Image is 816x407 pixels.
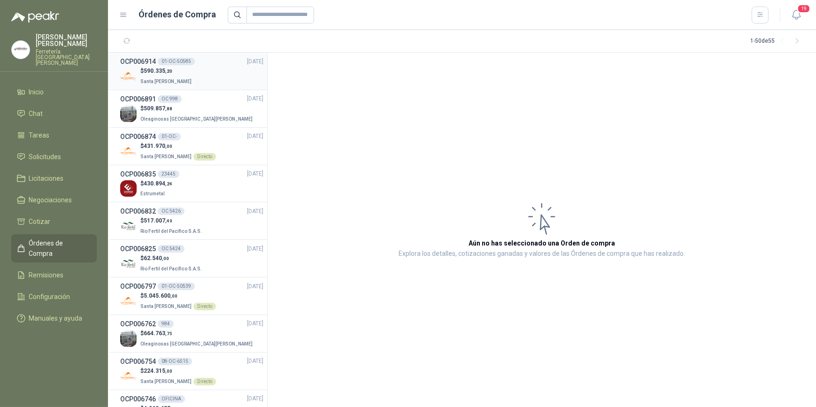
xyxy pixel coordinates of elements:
[158,207,185,215] div: OC 5426
[120,293,137,309] img: Company Logo
[29,152,62,162] span: Solicitudes
[144,292,177,299] span: 5.045.600
[120,56,263,86] a: OCP00691401-OC-50585[DATE] Company Logo$590.335,20Santa [PERSON_NAME]
[29,238,88,259] span: Órdenes de Compra
[170,293,177,299] span: ,00
[29,292,70,302] span: Configuración
[36,34,97,47] p: [PERSON_NAME] [PERSON_NAME]
[140,367,216,376] p: $
[158,395,185,403] div: OFICINA
[120,206,156,216] h3: OCP006832
[36,49,97,66] p: Ferretería [GEOGRAPHIC_DATA][PERSON_NAME]
[165,106,172,111] span: ,88
[140,266,202,271] span: Rio Fertil del Pacífico S.A.S.
[144,217,172,224] span: 517.007
[165,69,172,74] span: ,20
[140,379,192,384] span: Santa [PERSON_NAME]
[140,79,192,84] span: Santa [PERSON_NAME]
[144,105,172,112] span: 509.857
[12,41,30,59] img: Company Logo
[120,244,156,254] h3: OCP006825
[158,245,185,253] div: OC 5424
[120,143,137,160] img: Company Logo
[797,4,810,13] span: 19
[165,181,172,186] span: ,24
[120,319,263,348] a: OCP006762984[DATE] Company Logo$664.763,75Oleaginosas [GEOGRAPHIC_DATA][PERSON_NAME]
[120,169,156,179] h3: OCP006835
[158,170,179,178] div: 23445
[144,255,169,261] span: 62.540
[140,116,253,122] span: Oleaginosas [GEOGRAPHIC_DATA][PERSON_NAME]
[158,133,181,140] div: 01-OC-
[140,104,254,113] p: $
[120,330,137,347] img: Company Logo
[158,58,195,65] div: 01-OC-50585
[120,319,156,329] h3: OCP006762
[120,94,263,123] a: OCP006891OC 998[DATE] Company Logo$509.857,88Oleaginosas [GEOGRAPHIC_DATA][PERSON_NAME]
[247,394,263,403] span: [DATE]
[788,7,805,23] button: 19
[11,83,97,101] a: Inicio
[144,330,172,337] span: 664.763
[29,130,50,140] span: Tareas
[165,218,172,223] span: ,49
[11,126,97,144] a: Tareas
[120,180,137,197] img: Company Logo
[469,238,615,248] h3: Aún no has seleccionado una Orden de compra
[120,281,263,311] a: OCP00679701-OC-50539[DATE] Company Logo$5.045.600,00Santa [PERSON_NAME]Directo
[120,94,156,104] h3: OCP006891
[120,131,156,142] h3: OCP006874
[11,288,97,306] a: Configuración
[139,8,216,21] h1: Órdenes de Compra
[140,292,216,300] p: $
[140,67,193,76] p: $
[29,108,43,119] span: Chat
[140,216,204,225] p: $
[29,216,51,227] span: Cotizar
[158,95,182,103] div: OC 998
[165,144,172,149] span: ,00
[750,34,805,49] div: 1 - 50 de 55
[120,356,263,386] a: OCP00675408-OC-6515[DATE] Company Logo$224.315,00Santa [PERSON_NAME]Directo
[11,148,97,166] a: Solicitudes
[11,11,59,23] img: Logo peakr
[11,234,97,262] a: Órdenes de Compra
[29,87,44,97] span: Inicio
[140,329,254,338] p: $
[247,94,263,103] span: [DATE]
[140,304,192,309] span: Santa [PERSON_NAME]
[140,142,216,151] p: $
[11,266,97,284] a: Remisiones
[120,131,263,161] a: OCP00687401-OC-[DATE] Company Logo$431.970,00Santa [PERSON_NAME]Directo
[247,245,263,253] span: [DATE]
[140,341,253,346] span: Oleaginosas [GEOGRAPHIC_DATA][PERSON_NAME]
[144,180,172,187] span: 430.894
[11,105,97,123] a: Chat
[162,256,169,261] span: ,00
[247,57,263,66] span: [DATE]
[247,207,263,216] span: [DATE]
[247,282,263,291] span: [DATE]
[120,281,156,292] h3: OCP006797
[29,173,64,184] span: Licitaciones
[140,191,165,196] span: Estrumetal
[11,191,97,209] a: Negociaciones
[399,248,685,260] p: Explora los detalles, cotizaciones ganadas y valores de las Órdenes de compra que has realizado.
[120,255,137,272] img: Company Logo
[165,331,172,336] span: ,75
[120,68,137,84] img: Company Logo
[11,169,97,187] a: Licitaciones
[120,206,263,236] a: OCP006832OC 5426[DATE] Company Logo$517.007,49Rio Fertil del Pacífico S.A.S.
[247,319,263,328] span: [DATE]
[193,153,216,161] div: Directo
[165,369,172,374] span: ,00
[158,283,195,290] div: 01-OC-50539
[120,394,156,404] h3: OCP006746
[29,195,72,205] span: Negociaciones
[140,229,202,234] span: Rio Fertil del Pacífico S.A.S.
[120,368,137,384] img: Company Logo
[120,169,263,199] a: OCP00683523445[DATE] Company Logo$430.894,24Estrumetal
[29,313,83,323] span: Manuales y ayuda
[11,213,97,230] a: Cotizar
[29,270,64,280] span: Remisiones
